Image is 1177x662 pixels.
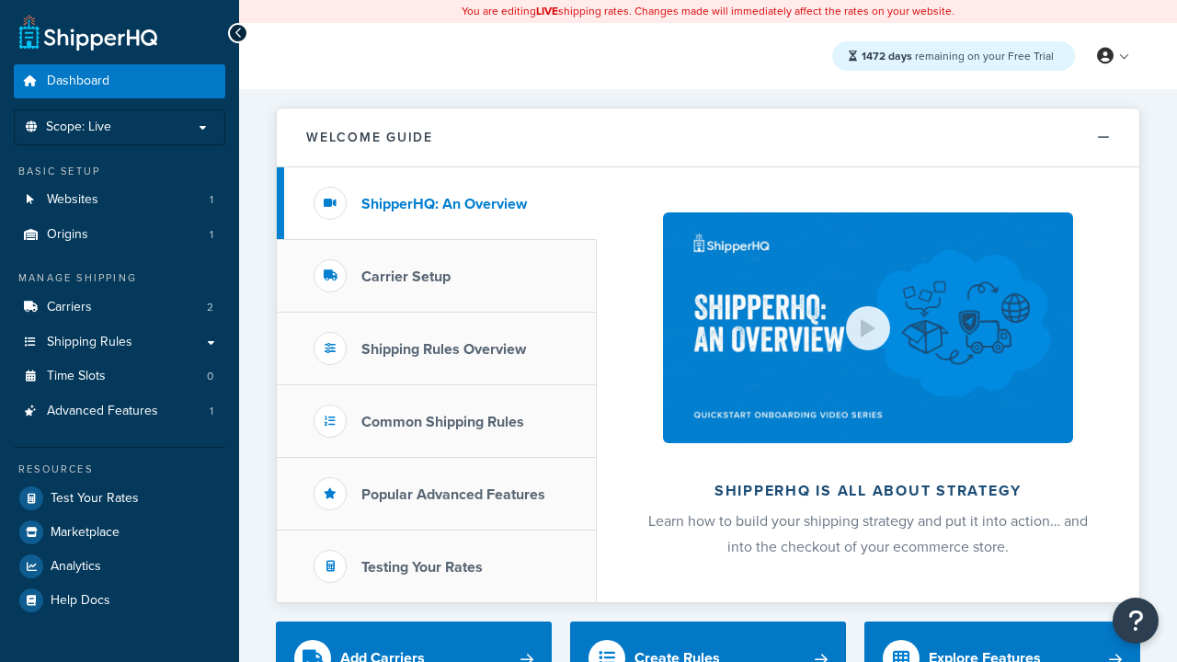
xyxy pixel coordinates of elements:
[210,227,213,243] span: 1
[361,341,526,358] h3: Shipping Rules Overview
[277,108,1139,167] button: Welcome Guide
[14,164,225,179] div: Basic Setup
[361,196,527,212] h3: ShipperHQ: An Overview
[210,192,213,208] span: 1
[47,300,92,315] span: Carriers
[14,360,225,394] li: Time Slots
[361,414,524,430] h3: Common Shipping Rules
[47,192,98,208] span: Websites
[51,559,101,575] span: Analytics
[46,120,111,135] span: Scope: Live
[14,584,225,617] a: Help Docs
[51,593,110,609] span: Help Docs
[51,491,139,507] span: Test Your Rates
[14,218,225,252] li: Origins
[207,369,213,384] span: 0
[361,486,545,503] h3: Popular Advanced Features
[51,525,120,541] span: Marketplace
[14,462,225,477] div: Resources
[14,183,225,217] li: Websites
[14,394,225,428] li: Advanced Features
[646,483,1091,499] h2: ShipperHQ is all about strategy
[47,369,106,384] span: Time Slots
[14,64,225,98] a: Dashboard
[536,3,558,19] b: LIVE
[14,218,225,252] a: Origins1
[47,227,88,243] span: Origins
[14,291,225,325] a: Carriers2
[14,291,225,325] li: Carriers
[14,183,225,217] a: Websites1
[14,325,225,360] a: Shipping Rules
[207,300,213,315] span: 2
[361,559,483,576] h3: Testing Your Rates
[306,131,433,144] h2: Welcome Guide
[47,404,158,419] span: Advanced Features
[361,268,451,285] h3: Carrier Setup
[663,212,1073,443] img: ShipperHQ is all about strategy
[14,270,225,286] div: Manage Shipping
[14,360,225,394] a: Time Slots0
[210,404,213,419] span: 1
[14,550,225,583] a: Analytics
[1113,598,1159,644] button: Open Resource Center
[862,48,1054,64] span: remaining on your Free Trial
[14,516,225,549] a: Marketplace
[648,510,1088,557] span: Learn how to build your shipping strategy and put it into action… and into the checkout of your e...
[14,482,225,515] a: Test Your Rates
[47,74,109,89] span: Dashboard
[47,335,132,350] span: Shipping Rules
[862,48,912,64] strong: 1472 days
[14,394,225,428] a: Advanced Features1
